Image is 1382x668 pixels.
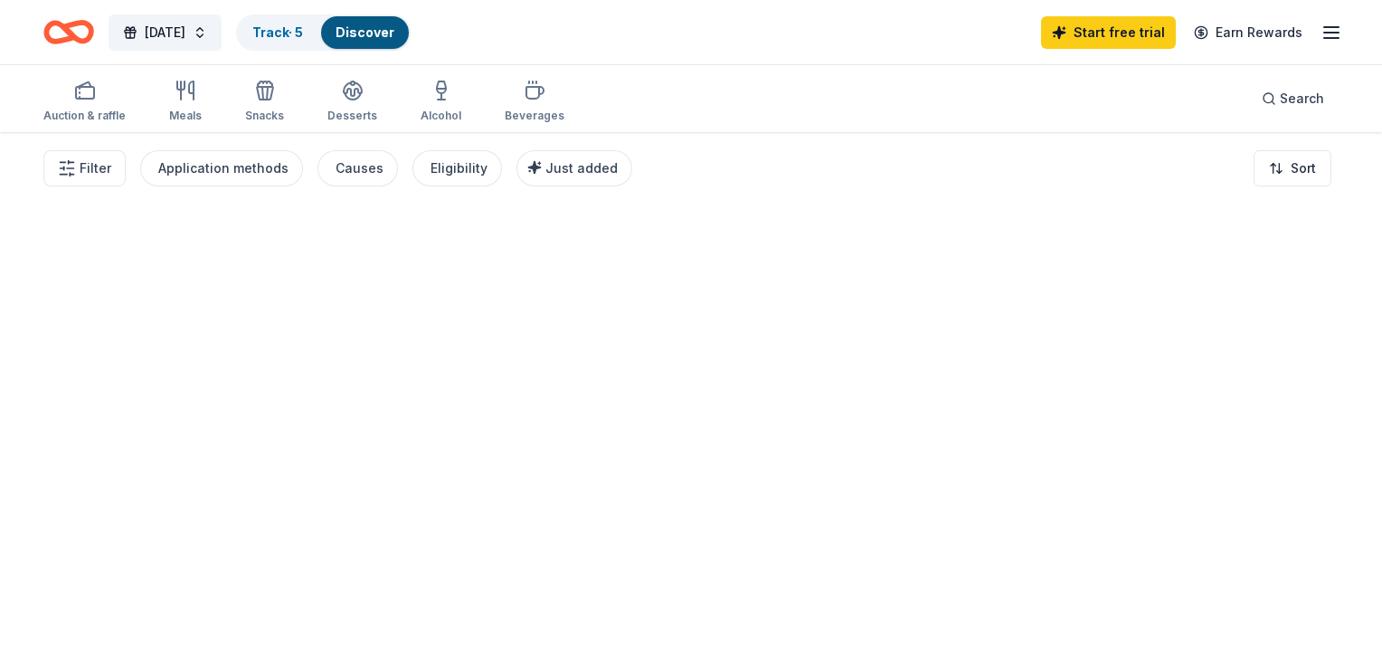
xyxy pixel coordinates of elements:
[169,109,202,123] div: Meals
[327,109,377,123] div: Desserts
[43,109,126,123] div: Auction & raffle
[336,157,383,179] div: Causes
[1247,81,1339,117] button: Search
[43,11,94,53] a: Home
[1183,16,1313,49] a: Earn Rewards
[43,150,126,186] button: Filter
[421,72,461,132] button: Alcohol
[505,109,564,123] div: Beverages
[431,157,487,179] div: Eligibility
[1041,16,1176,49] a: Start free trial
[1280,88,1324,110] span: Search
[158,157,289,179] div: Application methods
[245,109,284,123] div: Snacks
[169,72,202,132] button: Meals
[43,72,126,132] button: Auction & raffle
[545,160,618,176] span: Just added
[1291,157,1316,179] span: Sort
[145,22,185,43] span: [DATE]
[317,150,398,186] button: Causes
[140,150,303,186] button: Application methods
[1254,150,1331,186] button: Sort
[516,150,632,186] button: Just added
[80,157,111,179] span: Filter
[505,72,564,132] button: Beverages
[252,24,303,40] a: Track· 5
[421,109,461,123] div: Alcohol
[412,150,502,186] button: Eligibility
[109,14,222,51] button: [DATE]
[336,24,394,40] a: Discover
[327,72,377,132] button: Desserts
[236,14,411,51] button: Track· 5Discover
[245,72,284,132] button: Snacks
